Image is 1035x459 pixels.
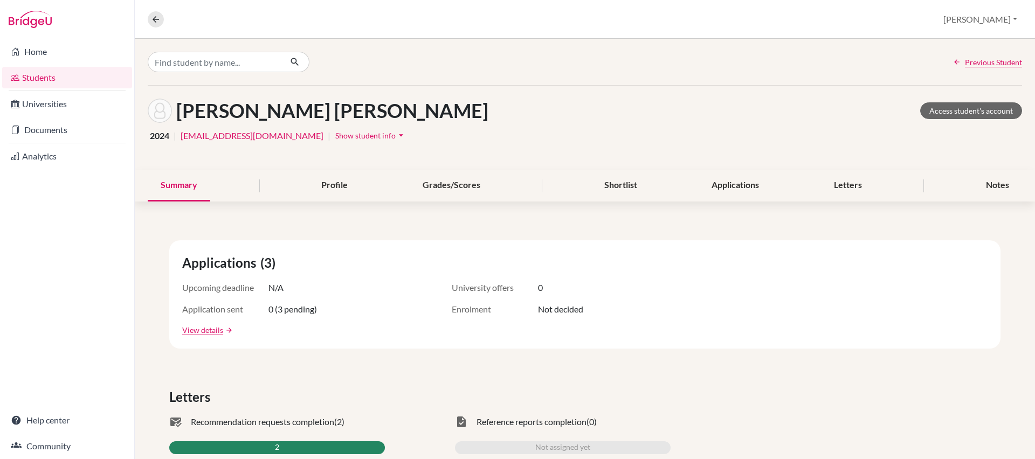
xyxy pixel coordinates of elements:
div: Grades/Scores [410,170,493,201]
span: Previous Student [965,57,1022,68]
span: Enrolment [452,303,538,316]
i: arrow_drop_down [396,130,406,141]
a: Access student's account [920,102,1022,119]
a: Analytics [2,145,132,167]
span: | [328,129,330,142]
span: task [455,415,468,428]
span: (3) [260,253,280,273]
div: Profile [308,170,361,201]
span: Reference reports completion [477,415,586,428]
div: Notes [973,170,1022,201]
button: [PERSON_NAME] [939,9,1022,30]
span: Show student info [335,131,396,140]
div: Shortlist [591,170,650,201]
a: Universities [2,93,132,115]
span: 0 [538,281,543,294]
span: Applications [182,253,260,273]
img: Yan Yin Leanne Lau's avatar [148,99,172,123]
span: Upcoming deadline [182,281,268,294]
span: (2) [334,415,344,428]
h1: [PERSON_NAME] [PERSON_NAME] [176,99,488,122]
span: Not assigned yet [535,441,590,454]
a: Community [2,435,132,457]
span: N/A [268,281,284,294]
span: 2024 [150,129,169,142]
span: Letters [169,387,215,407]
a: Help center [2,409,132,431]
span: 0 (3 pending) [268,303,317,316]
span: | [174,129,176,142]
button: Show student infoarrow_drop_down [335,127,407,144]
span: Not decided [538,303,583,316]
a: Documents [2,119,132,141]
img: Bridge-U [9,11,52,28]
span: Recommendation requests completion [191,415,334,428]
a: Students [2,67,132,88]
span: (0) [586,415,597,428]
div: Letters [821,170,875,201]
input: Find student by name... [148,52,281,72]
span: University offers [452,281,538,294]
div: Summary [148,170,210,201]
span: mark_email_read [169,415,182,428]
a: Previous Student [953,57,1022,68]
a: View details [182,324,223,336]
a: [EMAIL_ADDRESS][DOMAIN_NAME] [181,129,323,142]
a: arrow_forward [223,326,233,334]
span: Application sent [182,303,268,316]
a: Home [2,41,132,62]
span: 2 [275,441,279,454]
div: Applications [699,170,772,201]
